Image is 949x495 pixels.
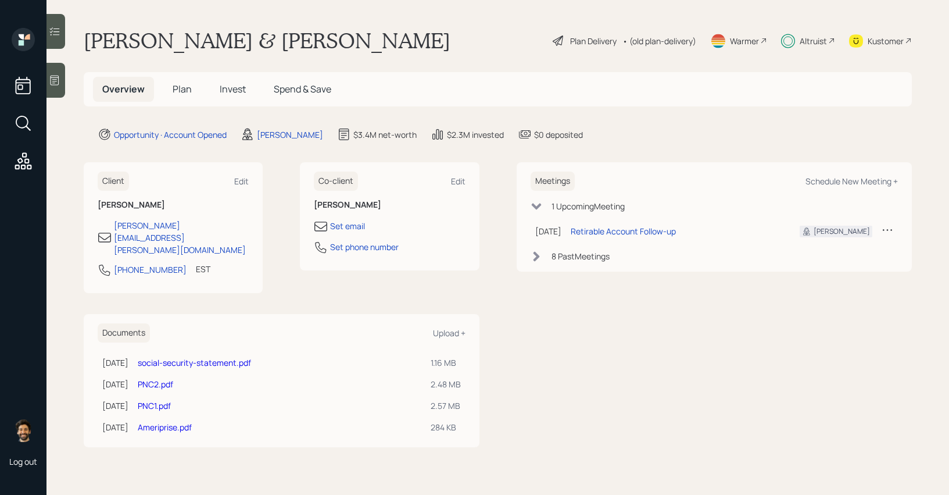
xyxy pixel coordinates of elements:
[535,225,561,237] div: [DATE]
[552,250,610,262] div: 8 Past Meeting s
[114,219,249,256] div: [PERSON_NAME][EMAIL_ADDRESS][PERSON_NAME][DOMAIN_NAME]
[570,35,617,47] div: Plan Delivery
[431,357,461,369] div: 1.16 MB
[447,129,504,141] div: $2.3M invested
[102,378,128,390] div: [DATE]
[102,421,128,433] div: [DATE]
[534,129,583,141] div: $0 deposited
[98,200,249,210] h6: [PERSON_NAME]
[173,83,192,95] span: Plan
[274,83,331,95] span: Spend & Save
[314,200,465,210] h6: [PERSON_NAME]
[220,83,246,95] span: Invest
[622,35,696,47] div: • (old plan-delivery)
[814,226,870,237] div: [PERSON_NAME]
[9,456,37,467] div: Log out
[98,172,129,191] h6: Client
[431,400,461,412] div: 2.57 MB
[330,220,365,232] div: Set email
[431,378,461,390] div: 2.48 MB
[552,200,625,212] div: 1 Upcoming Meeting
[431,421,461,433] div: 284 KB
[98,323,150,343] h6: Documents
[433,327,465,339] div: Upload +
[102,400,128,412] div: [DATE]
[868,35,904,47] div: Kustomer
[353,129,417,141] div: $3.4M net-worth
[138,379,173,390] a: PNC2.pdf
[102,83,145,95] span: Overview
[330,241,399,253] div: Set phone number
[196,263,210,275] div: EST
[730,35,759,47] div: Warmer
[571,225,676,237] div: Retirable Account Follow-up
[314,172,358,191] h6: Co-client
[531,172,575,191] h6: Meetings
[138,357,251,368] a: social-security-statement.pdf
[12,419,35,442] img: eric-schwartz-headshot.png
[451,176,465,187] div: Edit
[257,129,323,141] div: [PERSON_NAME]
[805,176,898,187] div: Schedule New Meeting +
[800,35,827,47] div: Altruist
[234,176,249,187] div: Edit
[114,263,187,276] div: [PHONE_NUMBER]
[84,28,450,54] h1: [PERSON_NAME] & [PERSON_NAME]
[138,422,192,433] a: Ameriprise.pdf
[138,400,171,411] a: PNC1.pdf
[102,357,128,369] div: [DATE]
[114,129,227,141] div: Opportunity · Account Opened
